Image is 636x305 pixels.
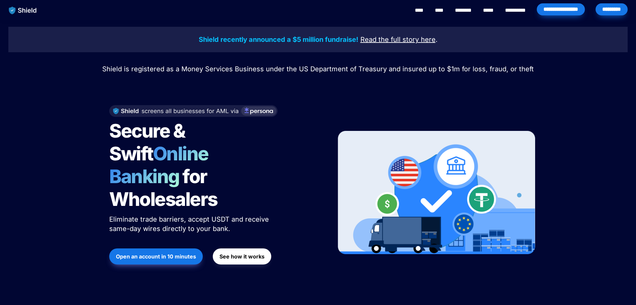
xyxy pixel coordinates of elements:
span: Secure & Swift [109,120,188,165]
span: Shield is registered as a Money Services Business under the US Department of Treasury and insured... [102,65,534,73]
a: See how it works [213,245,271,268]
span: for Wholesalers [109,165,217,211]
strong: Open an account in 10 minutes [116,253,196,260]
span: Eliminate trade barriers, accept USDT and receive same-day wires directly to your bank. [109,215,271,233]
button: Open an account in 10 minutes [109,248,203,264]
a: Open an account in 10 minutes [109,245,203,268]
strong: See how it works [219,253,265,260]
span: Online Banking [109,142,215,188]
img: website logo [6,3,40,17]
strong: Shield recently announced a $5 million fundraise! [199,35,358,44]
span: . [436,35,438,44]
a: Read the full story [360,36,419,43]
button: See how it works [213,248,271,264]
u: here [421,35,436,44]
u: Read the full story [360,35,419,44]
a: here [421,36,436,43]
